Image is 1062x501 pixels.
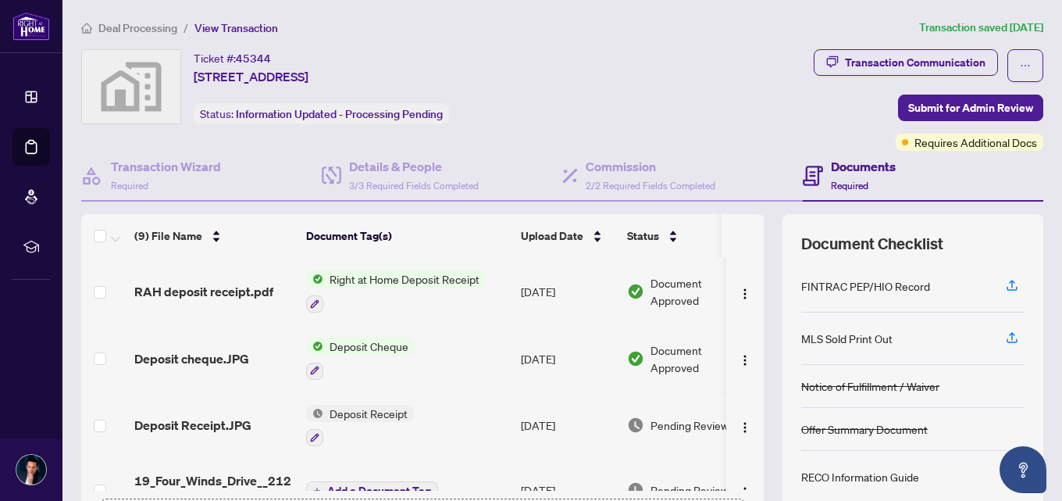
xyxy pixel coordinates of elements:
li: / [184,19,188,37]
div: Offer Summary Document [801,420,928,438]
div: MLS Sold Print Out [801,330,893,347]
span: Upload Date [521,227,583,245]
img: logo [12,12,50,41]
div: Status: [194,103,449,124]
img: Status Icon [306,338,323,355]
span: Right at Home Deposit Receipt [323,270,486,288]
img: svg%3e [82,50,180,123]
span: [STREET_ADDRESS] [194,67,308,86]
span: 3/3 Required Fields Completed [349,180,479,191]
img: Logo [739,354,751,367]
span: Information Updated - Processing Pending [236,107,443,121]
button: Add a Document Tag [306,481,438,500]
img: Document Status [627,283,644,300]
button: Transaction Communication [814,49,998,76]
span: Deposit Receipt.JPG [134,416,251,435]
span: Required [831,180,868,191]
div: Ticket #: [194,49,271,67]
h4: Transaction Wizard [111,157,221,176]
img: Status Icon [306,270,323,288]
img: Document Status [627,417,644,434]
button: Submit for Admin Review [898,95,1043,121]
article: Transaction saved [DATE] [919,19,1043,37]
span: (9) File Name [134,227,202,245]
h4: Details & People [349,157,479,176]
span: Document Approved [650,274,747,309]
td: [DATE] [515,392,621,460]
button: Logo [732,346,757,371]
span: Submit for Admin Review [908,95,1033,120]
div: Notice of Fulfillment / Waiver [801,378,939,395]
span: Required [111,180,148,191]
th: Document Tag(s) [300,214,515,258]
div: FINTRAC PEP/HIO Record [801,277,930,295]
img: Document Status [627,350,644,367]
span: 2/2 Required Fields Completed [586,180,715,191]
button: Status IconRight at Home Deposit Receipt [306,270,486,313]
th: (9) File Name [128,214,300,258]
img: Logo [739,486,751,499]
span: ellipsis [1020,60,1031,71]
span: Pending Review [650,481,729,499]
span: 45344 [236,52,271,66]
th: Status [621,214,754,258]
th: Upload Date [515,214,621,258]
span: Status [627,227,659,245]
button: Open asap [1000,446,1046,493]
img: Profile Icon [16,455,46,485]
img: Logo [739,421,751,434]
span: home [81,23,92,34]
span: RAH deposit receipt.pdf [134,282,273,301]
span: Document Checklist [801,233,943,255]
button: Logo [732,413,757,438]
span: Deposit Receipt [323,405,414,422]
h4: Commission [586,157,715,176]
td: [DATE] [515,325,621,392]
span: Document Approved [650,342,747,376]
img: Logo [739,288,751,300]
button: Logo [732,279,757,304]
span: Requires Additional Docs [914,134,1037,151]
div: Transaction Communication [845,50,985,75]
span: Deposit Cheque [323,338,415,355]
button: Status IconDeposit Receipt [306,405,414,447]
img: Document Status [627,481,644,499]
td: [DATE] [515,258,621,325]
span: Add a Document Tag [327,485,431,496]
span: plus [313,487,321,495]
button: Add a Document Tag [306,480,438,500]
span: View Transaction [194,21,278,35]
button: Status IconDeposit Cheque [306,338,415,380]
img: Status Icon [306,405,323,422]
h4: Documents [831,157,896,176]
span: Deal Processing [98,21,177,35]
span: Deposit cheque.JPG [134,349,249,368]
div: RECO Information Guide [801,468,919,485]
span: Pending Review [650,417,729,434]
